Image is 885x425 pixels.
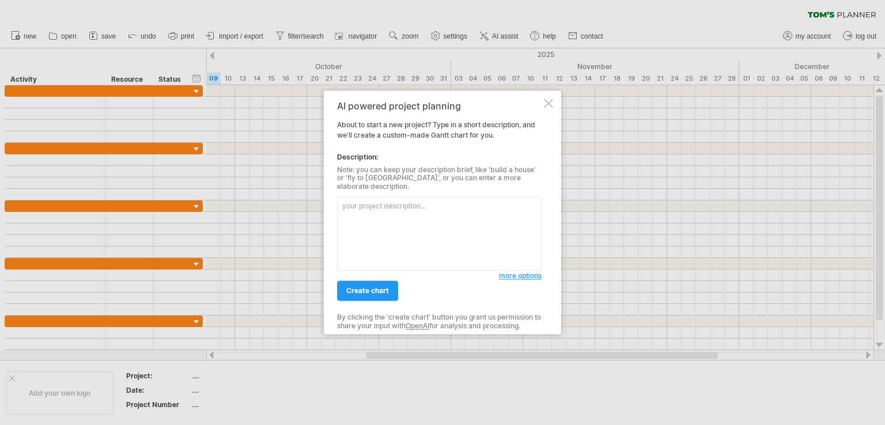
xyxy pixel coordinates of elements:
[337,101,542,324] div: About to start a new project? Type in a short description, and we'll create a custom-made Gantt c...
[406,321,429,330] a: OpenAI
[337,281,398,301] a: create chart
[499,272,542,280] span: more options
[337,152,542,162] div: Description:
[499,271,542,282] a: more options
[337,314,542,331] div: By clicking the 'create chart' button you grant us permission to share your input with for analys...
[337,101,542,111] div: AI powered project planning
[346,287,389,295] span: create chart
[337,166,542,191] div: Note: you can keep your description brief, like 'build a house' or 'fly to [GEOGRAPHIC_DATA]', or...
